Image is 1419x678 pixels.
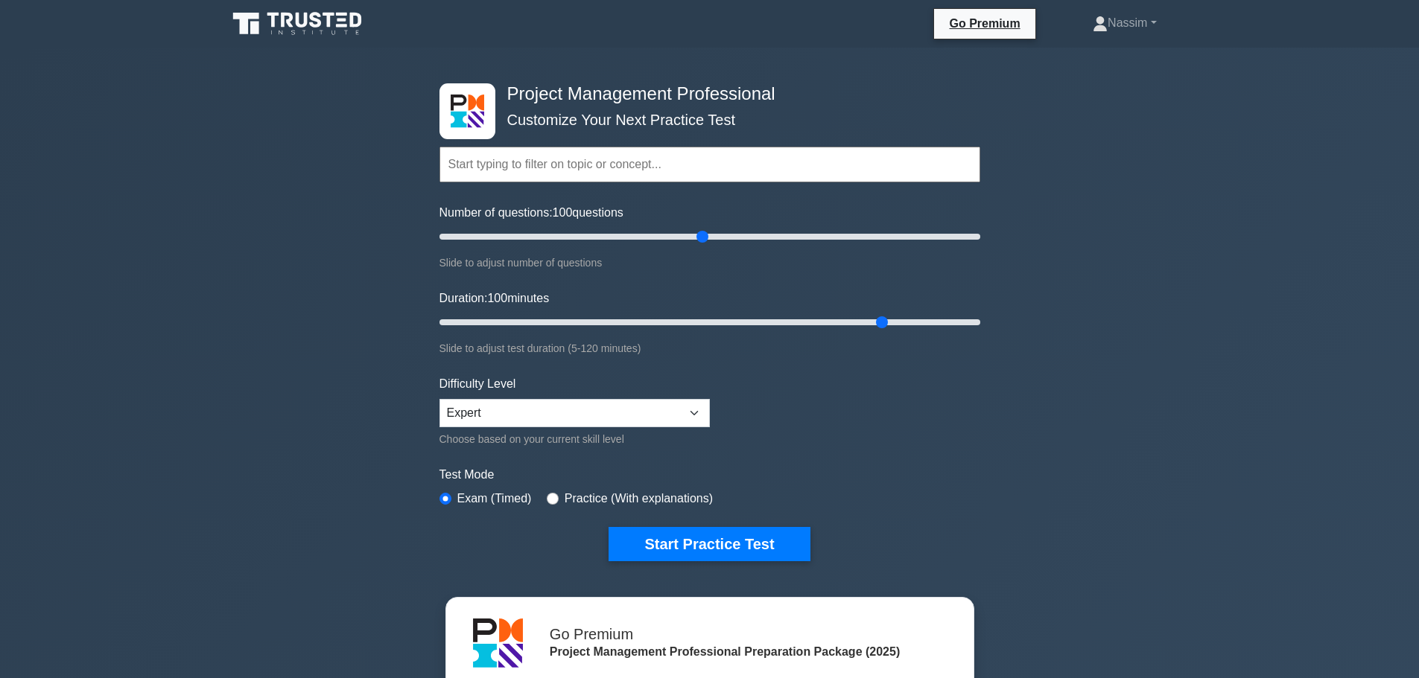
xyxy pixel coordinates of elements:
[940,14,1029,33] a: Go Premium
[439,254,980,272] div: Slide to adjust number of questions
[439,204,623,222] label: Number of questions: questions
[501,83,907,105] h4: Project Management Professional
[553,206,573,219] span: 100
[487,292,507,304] span: 100
[1057,8,1192,38] a: Nassim
[565,490,713,508] label: Practice (With explanations)
[439,430,710,448] div: Choose based on your current skill level
[439,290,550,307] label: Duration: minutes
[457,490,532,508] label: Exam (Timed)
[439,466,980,484] label: Test Mode
[609,527,810,561] button: Start Practice Test
[439,147,980,182] input: Start typing to filter on topic or concept...
[439,339,980,357] div: Slide to adjust test duration (5-120 minutes)
[439,375,516,393] label: Difficulty Level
